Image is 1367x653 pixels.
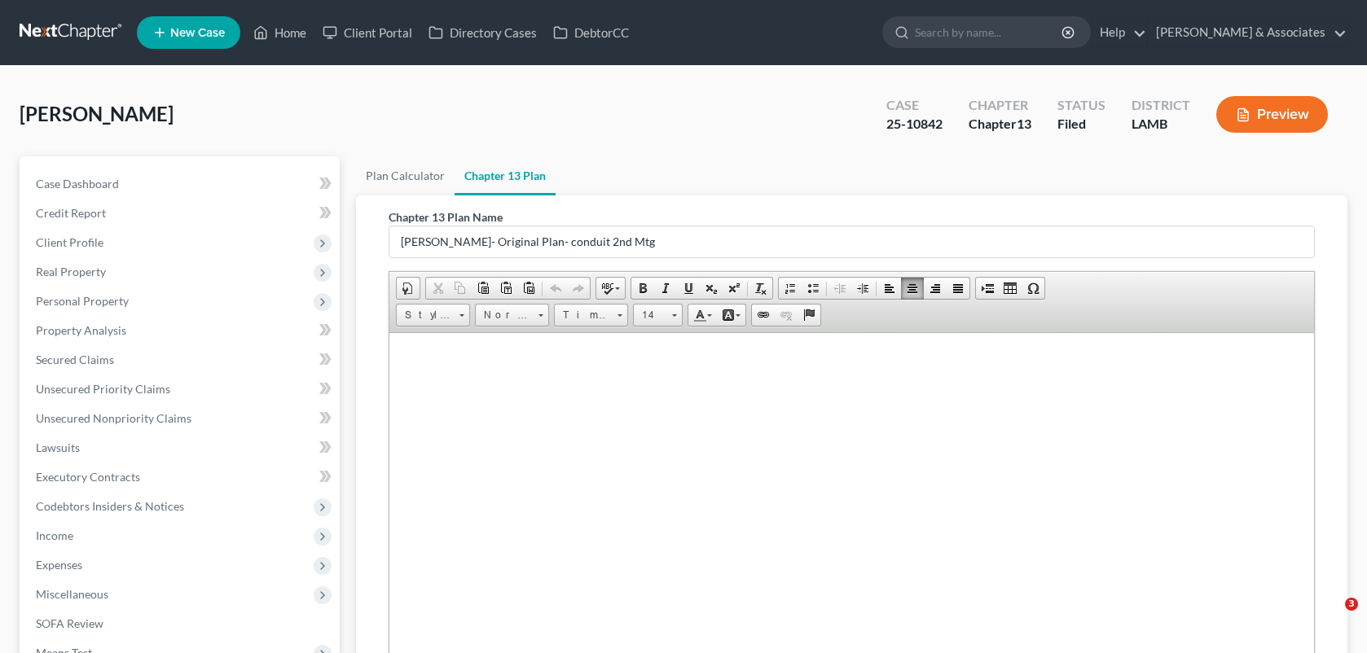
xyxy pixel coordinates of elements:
[1022,278,1044,299] a: Insert Special Character
[798,305,820,326] a: Anchor
[555,305,612,326] span: Times New Roman
[654,278,677,299] a: Italic
[1057,96,1105,115] div: Status
[23,404,340,433] a: Unsecured Nonpriority Claims
[23,169,340,199] a: Case Dashboard
[915,17,1064,47] input: Search by name...
[969,96,1031,115] div: Chapter
[397,278,420,299] a: Document Properties
[36,177,119,191] span: Case Dashboard
[634,305,666,326] span: 14
[554,304,628,326] a: Times New Roman
[36,558,82,572] span: Expenses
[969,115,1031,134] div: Chapter
[749,278,772,299] a: Remove Format
[517,278,540,299] a: Paste from Word
[851,278,874,299] a: Increase Indent
[36,382,170,396] span: Unsecured Priority Claims
[170,27,225,39] span: New Case
[544,278,567,299] a: Undo
[23,609,340,638] a: SOFA Review
[633,304,683,326] a: 14
[472,278,494,299] a: Paste
[23,375,340,404] a: Unsecured Priority Claims
[36,353,114,366] span: Secured Claims
[1148,18,1347,47] a: [PERSON_NAME] & Associates
[677,278,700,299] a: Underline
[389,226,1315,257] input: Enter name...
[999,278,1022,299] a: Table
[596,278,625,299] a: Spell Checker
[752,305,775,326] a: Link
[700,278,723,299] a: Subscript
[397,305,454,326] span: Styles
[36,294,129,308] span: Personal Property
[976,278,999,299] a: Insert Page Break for Printing
[23,199,340,228] a: Credit Report
[475,304,549,326] a: Normal (DIV)
[426,278,449,299] a: Cut
[389,208,503,226] label: Chapter 13 Plan Name
[1132,115,1190,134] div: LAMB
[878,278,901,299] a: Align Left
[23,316,340,345] a: Property Analysis
[886,115,943,134] div: 25-10842
[631,278,654,299] a: Bold
[23,345,340,375] a: Secured Claims
[1092,18,1146,47] a: Help
[314,18,420,47] a: Client Portal
[36,323,126,337] span: Property Analysis
[1345,598,1358,611] span: 3
[567,278,590,299] a: Redo
[36,235,103,249] span: Client Profile
[36,411,191,425] span: Unsecured Nonpriority Claims
[1216,96,1328,133] button: Preview
[245,18,314,47] a: Home
[1017,116,1031,131] span: 13
[455,156,556,195] a: Chapter 13 Plan
[20,102,174,125] span: [PERSON_NAME]
[545,18,637,47] a: DebtorCC
[947,278,969,299] a: Justify
[23,433,340,462] a: Lawsuits
[420,18,545,47] a: Directory Cases
[36,528,73,542] span: Income
[802,278,824,299] a: Insert/Remove Bulleted List
[449,278,472,299] a: Copy
[924,278,947,299] a: Align Right
[36,206,106,220] span: Credit Report
[1057,115,1105,134] div: Filed
[396,304,470,326] a: Styles
[829,278,851,299] a: Decrease Indent
[36,440,80,454] span: Lawsuits
[779,278,802,299] a: Insert/Remove Numbered List
[775,305,798,326] a: Unlink
[1132,96,1190,115] div: District
[723,278,745,299] a: Superscript
[688,305,717,326] a: Text Color
[23,462,340,492] a: Executory Contracts
[886,96,943,115] div: Case
[36,616,103,630] span: SOFA Review
[901,278,924,299] a: Center
[36,587,108,601] span: Miscellaneous
[717,305,745,326] a: Background Color
[356,156,455,195] a: Plan Calculator
[476,305,533,326] span: Normal (DIV)
[36,499,184,513] span: Codebtors Insiders & Notices
[494,278,517,299] a: Paste as plain text
[1312,598,1351,637] iframe: Intercom live chat
[36,265,106,278] span: Real Property
[36,470,140,484] span: Executory Contracts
